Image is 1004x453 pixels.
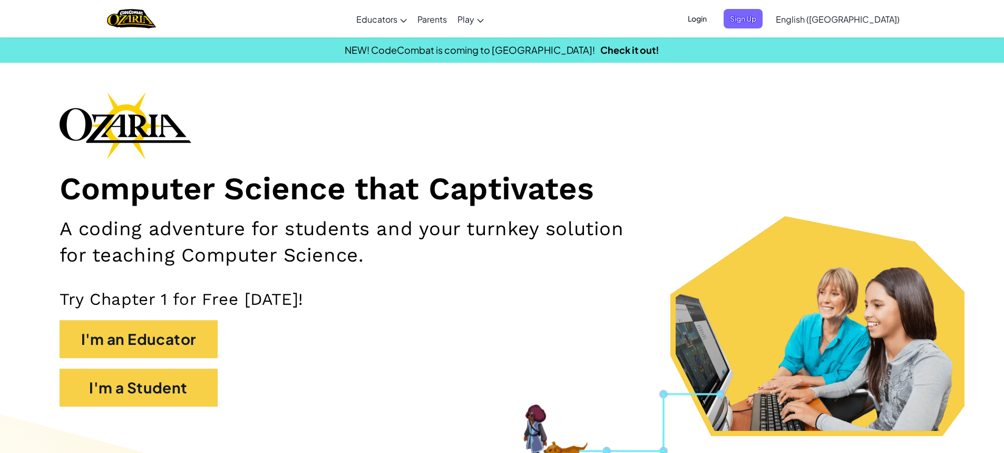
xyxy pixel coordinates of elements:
a: Check it out! [600,44,659,56]
a: Parents [412,5,452,33]
button: I'm a Student [60,369,218,407]
button: I'm an Educator [60,320,218,358]
button: Login [681,9,713,28]
img: Home [107,8,156,30]
span: Educators [356,14,397,25]
a: Play [452,5,489,33]
h1: Computer Science that Captivates [60,170,945,208]
button: Sign Up [724,9,763,28]
h2: A coding adventure for students and your turnkey solution for teaching Computer Science. [60,216,653,268]
span: English ([GEOGRAPHIC_DATA]) [776,14,900,25]
img: Ozaria branding logo [60,92,191,159]
span: Play [457,14,474,25]
a: Ozaria by CodeCombat logo [107,8,156,30]
p: Try Chapter 1 for Free [DATE]! [60,289,945,310]
span: NEW! CodeCombat is coming to [GEOGRAPHIC_DATA]! [345,44,595,56]
a: Educators [351,5,412,33]
a: English ([GEOGRAPHIC_DATA]) [771,5,905,33]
